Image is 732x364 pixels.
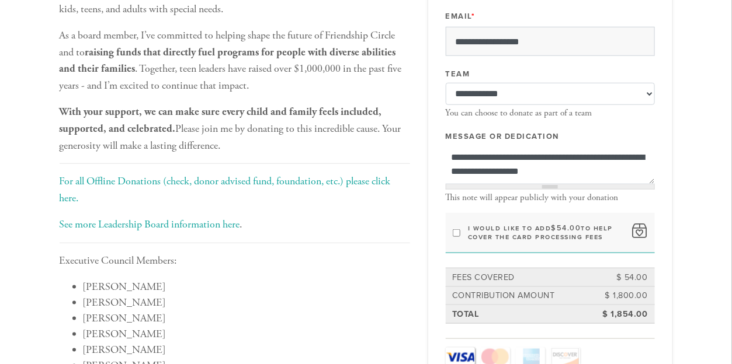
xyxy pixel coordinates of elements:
label: Team [446,69,470,79]
td: $ 1,854.00 [597,306,650,323]
li: [PERSON_NAME] [83,326,410,342]
li: [PERSON_NAME] [83,310,410,326]
div: This note will appear publicly with your donation [446,192,655,203]
td: Fees covered [450,269,597,286]
span: 54.00 [557,223,581,233]
label: Message or dedication [446,131,560,142]
b: With your support, we can make sure every child and family feels included, supported, and celebra... [60,105,382,135]
td: Total [450,306,597,323]
td: $ 54.00 [597,269,650,286]
li: [PERSON_NAME] [83,279,410,295]
span: This field is required. [471,12,476,21]
li: [PERSON_NAME] [83,295,410,310]
label: I would like to add to help cover the card processing fees [468,224,625,242]
label: Email [446,11,476,22]
p: Please join me by donating to this incredible cause. Your generosity will make a lasting difference. [60,104,410,154]
td: $ 1,800.00 [597,288,650,304]
a: For all Offline Donations (check, donor advised fund, foundation, etc.) please click here. [60,174,391,205]
a: See more Leadership Board information here [60,218,240,231]
p: . [60,216,410,233]
td: Contribution Amount [450,288,597,304]
b: raising funds that directly fuel programs for people with diverse abilities and their families [60,45,396,76]
span: $ [551,223,557,233]
div: You can choose to donate as part of a team [446,108,655,118]
li: [PERSON_NAME] [83,342,410,358]
p: Executive Council Members: [60,253,410,269]
p: As a board member, I’ve committed to helping shape the future of Friendship Circle and to . Toget... [60,27,410,94]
